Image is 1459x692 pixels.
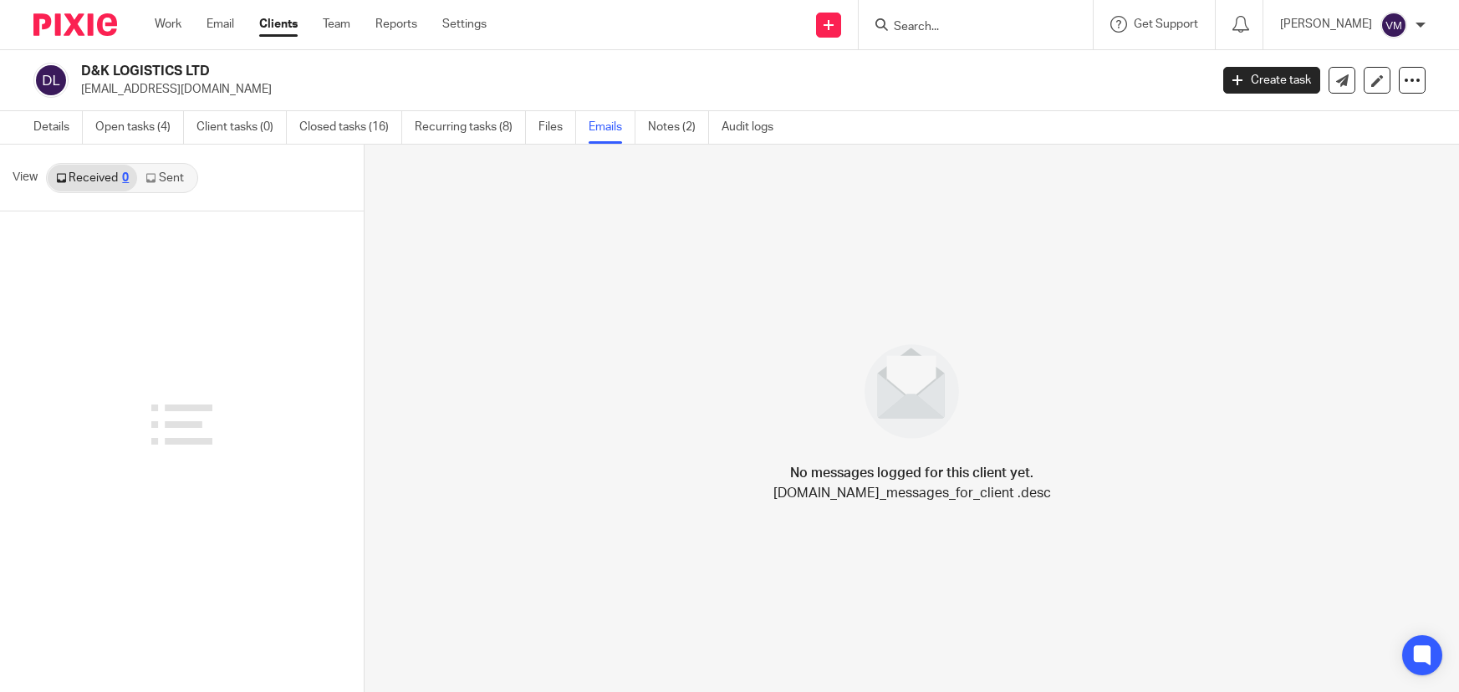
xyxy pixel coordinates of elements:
[13,169,38,186] span: View
[196,111,287,144] a: Client tasks (0)
[33,13,117,36] img: Pixie
[589,111,635,144] a: Emails
[137,165,196,191] a: Sent
[323,16,350,33] a: Team
[1280,16,1372,33] p: [PERSON_NAME]
[854,333,970,450] img: image
[790,463,1033,483] h4: No messages logged for this client yet.
[81,81,1198,98] p: [EMAIL_ADDRESS][DOMAIN_NAME]
[648,111,709,144] a: Notes (2)
[259,16,298,33] a: Clients
[81,63,975,80] h2: D&K LOGISTICS LTD
[95,111,184,144] a: Open tasks (4)
[155,16,181,33] a: Work
[299,111,402,144] a: Closed tasks (16)
[442,16,487,33] a: Settings
[33,111,83,144] a: Details
[33,63,69,98] img: svg%3E
[538,111,576,144] a: Files
[48,165,137,191] a: Received0
[773,483,1051,503] p: [DOMAIN_NAME]_messages_for_client .desc
[375,16,417,33] a: Reports
[207,16,234,33] a: Email
[722,111,786,144] a: Audit logs
[1380,12,1407,38] img: svg%3E
[1223,67,1320,94] a: Create task
[1134,18,1198,30] span: Get Support
[122,172,129,184] div: 0
[892,20,1043,35] input: Search
[415,111,526,144] a: Recurring tasks (8)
